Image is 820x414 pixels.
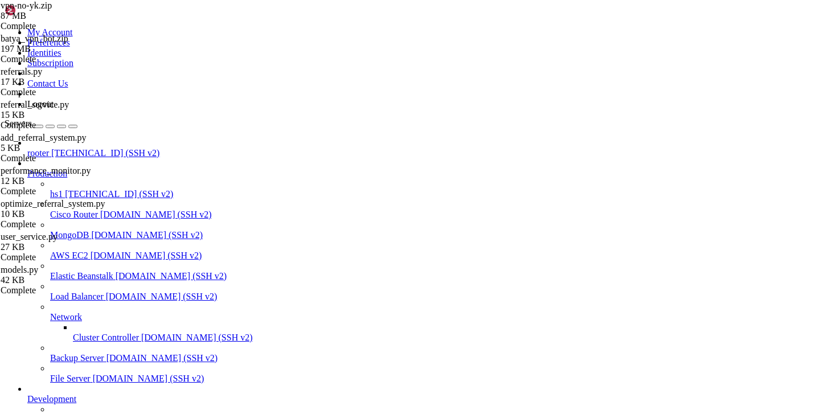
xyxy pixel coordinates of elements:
span: user_service.py [1,232,58,241]
span: models.py [1,265,38,274]
span: batya_vpn_bot.zip [1,34,114,54]
span: performance_monitor.py [1,166,114,186]
div: 15 KB [1,110,114,120]
span: referrals.py [1,67,42,76]
span: referrals.py [1,67,114,87]
div: 27 KB [1,242,114,252]
div: 42 KB [1,275,114,285]
div: Complete [1,219,114,229]
div: Complete [1,252,114,263]
div: 17 KB [1,77,114,87]
div: Complete [1,54,114,64]
span: add_referral_system.py [1,133,87,142]
span: user_service.py [1,232,114,252]
span: referral_service.py [1,100,69,109]
div: 10 KB [1,209,114,219]
span: referral_service.py [1,100,114,120]
div: 87 MB [1,11,114,21]
div: Complete [1,285,114,296]
div: Complete [1,87,114,97]
div: Complete [1,120,114,130]
span: add_referral_system.py [1,133,114,153]
span: models.py [1,265,114,285]
div: Complete [1,21,114,31]
div: 5 KB [1,143,114,153]
span: vpn-no-yk.zip [1,1,114,21]
span: vpn-no-yk.zip [1,1,52,10]
span: optimize_referral_system.py [1,199,114,219]
div: Complete [1,153,114,163]
span: batya_vpn_bot.zip [1,34,68,43]
div: 12 KB [1,176,114,186]
span: performance_monitor.py [1,166,91,175]
div: 197 MB [1,44,114,54]
div: Complete [1,186,114,196]
span: optimize_referral_system.py [1,199,105,208]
